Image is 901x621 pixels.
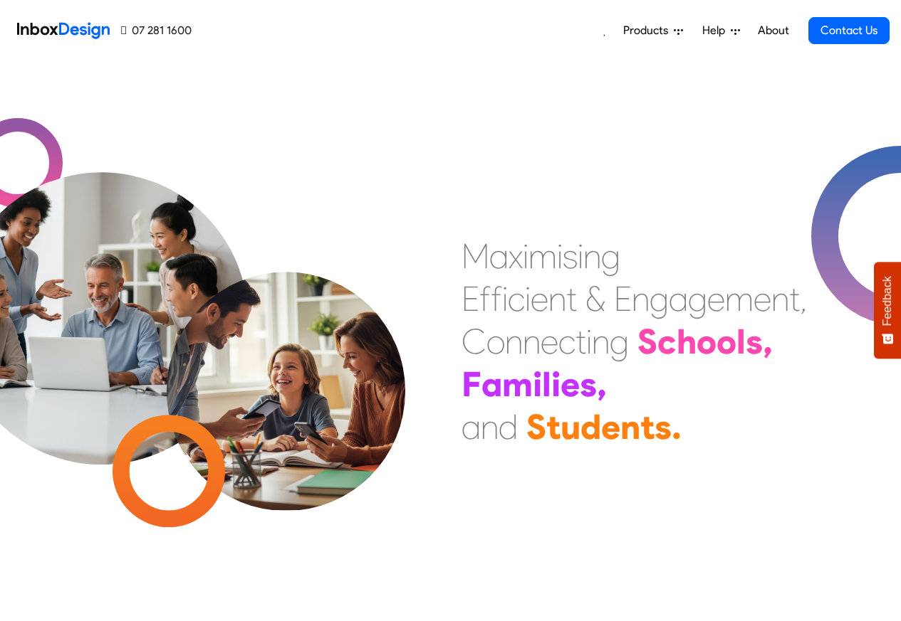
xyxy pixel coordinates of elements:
div: e [561,363,580,405]
div: m [725,277,754,320]
div: e [754,277,771,320]
div: n [583,235,601,277]
div: i [502,277,508,320]
div: i [578,235,583,277]
a: 07 281 1600 [121,22,192,39]
div: f [491,277,502,320]
div: E [614,277,632,320]
img: parents_with_child.png [137,213,435,511]
div: c [558,320,576,363]
div: o [697,320,717,363]
div: o [717,320,736,363]
div: a [462,405,481,448]
div: u [561,405,580,448]
span: Help [702,22,731,39]
div: d [499,405,518,448]
div: s [655,405,672,448]
div: i [557,235,563,277]
div: t [576,320,586,363]
div: i [586,320,592,363]
div: i [533,363,542,405]
div: l [736,320,746,363]
button: Feedback - Show survey [874,262,901,359]
div: t [789,277,800,320]
div: x [509,235,523,277]
div: g [601,235,620,277]
div: g [650,277,669,320]
div: h [677,320,697,363]
div: g [688,277,707,320]
div: i [551,363,561,405]
div: F [462,363,481,405]
div: S [637,320,657,363]
div: g [610,320,629,363]
a: Products [618,16,689,45]
div: o [486,320,505,363]
div: n [548,277,566,320]
div: e [601,405,620,448]
div: n [771,277,789,320]
div: S [526,405,546,448]
div: n [620,405,640,448]
a: Help [697,16,746,45]
div: , [800,277,807,320]
div: C [462,320,486,363]
div: f [479,277,491,320]
div: i [523,235,528,277]
div: e [707,277,725,320]
div: n [632,277,650,320]
a: About [754,16,793,45]
div: E [462,277,479,320]
div: , [597,363,607,405]
div: . [672,405,682,448]
div: a [481,363,502,405]
div: s [746,320,763,363]
div: c [657,320,677,363]
div: a [669,277,688,320]
div: n [523,320,541,363]
div: Maximising Efficient & Engagement, Connecting Schools, Families, and Students. [462,235,807,448]
div: d [580,405,601,448]
div: m [502,363,533,405]
div: a [489,235,509,277]
div: s [580,363,597,405]
span: Feedback [881,276,894,326]
div: l [542,363,551,405]
div: n [592,320,610,363]
div: n [505,320,523,363]
div: m [528,235,557,277]
div: & [585,277,605,320]
div: c [508,277,525,320]
div: e [531,277,548,320]
a: Contact Us [808,17,890,44]
div: , [763,320,773,363]
div: t [640,405,655,448]
div: t [566,277,577,320]
span: Products [623,22,674,39]
div: i [525,277,531,320]
div: t [546,405,561,448]
div: n [481,405,499,448]
div: M [462,235,489,277]
div: e [541,320,558,363]
div: s [563,235,578,277]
